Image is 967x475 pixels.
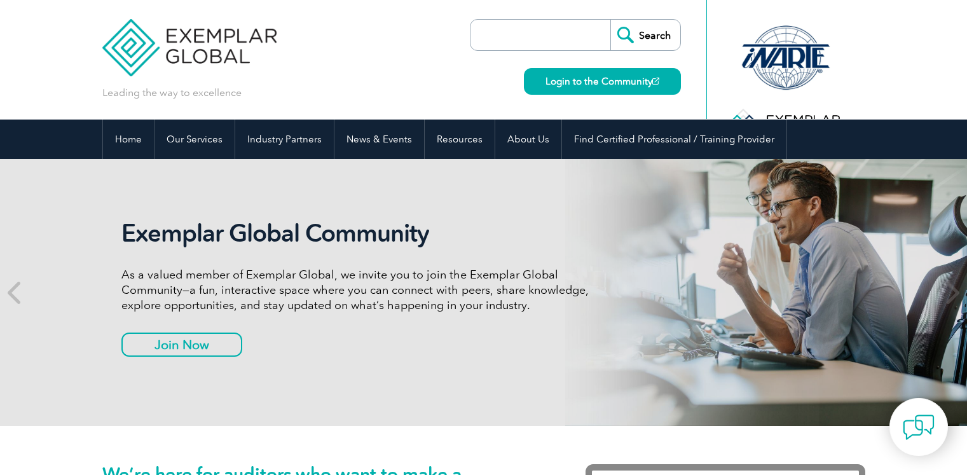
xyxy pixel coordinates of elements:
[334,120,424,159] a: News & Events
[610,20,680,50] input: Search
[562,120,786,159] a: Find Certified Professional / Training Provider
[652,78,659,85] img: open_square.png
[103,120,154,159] a: Home
[903,411,935,443] img: contact-chat.png
[121,219,598,248] h2: Exemplar Global Community
[121,333,242,357] a: Join Now
[102,86,242,100] p: Leading the way to excellence
[154,120,235,159] a: Our Services
[495,120,561,159] a: About Us
[121,267,598,313] p: As a valued member of Exemplar Global, we invite you to join the Exemplar Global Community—a fun,...
[235,120,334,159] a: Industry Partners
[524,68,681,95] a: Login to the Community
[425,120,495,159] a: Resources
